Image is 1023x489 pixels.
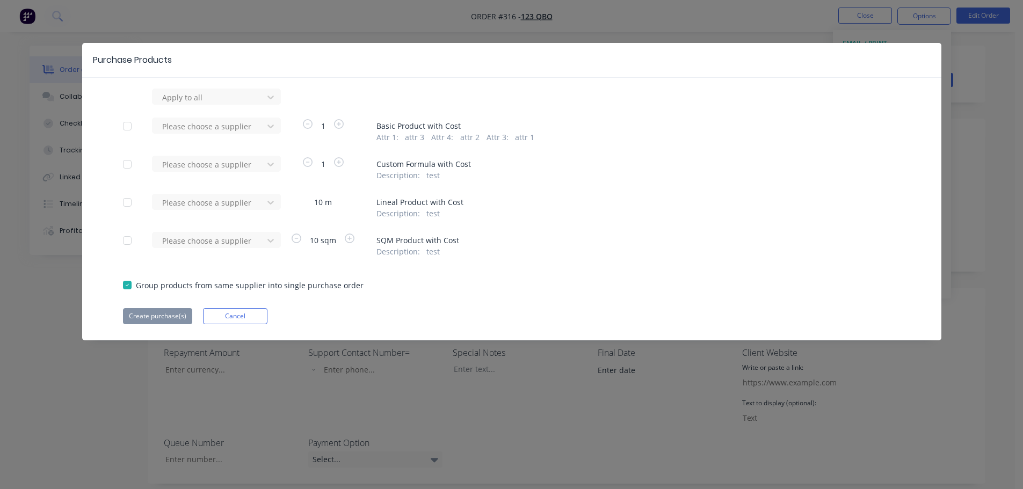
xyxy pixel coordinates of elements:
[315,120,332,132] span: 1
[376,132,398,143] span: Attr 1 :
[376,246,420,257] span: Description :
[460,132,480,143] span: attr 2
[308,196,338,208] span: 10 m
[376,170,420,181] span: Description :
[376,158,901,170] span: Custom Formula with Cost
[123,308,192,324] button: Create purchase(s)
[93,54,172,67] div: Purchase Products
[487,132,509,143] span: Attr 3 :
[203,308,267,324] button: Cancel
[376,235,901,246] span: SQM Product with Cost
[376,196,901,208] span: Lineal Product with Cost
[515,132,534,143] span: attr 1
[315,158,332,170] span: 1
[136,280,364,291] span: Group products from same supplier into single purchase order
[426,246,440,257] span: test
[303,235,343,246] span: 10 sqm
[431,132,453,143] span: Attr 4 :
[376,208,420,219] span: Description :
[426,170,440,181] span: test
[376,120,901,132] span: Basic Product with Cost
[405,132,424,143] span: attr 3
[426,208,440,219] span: test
